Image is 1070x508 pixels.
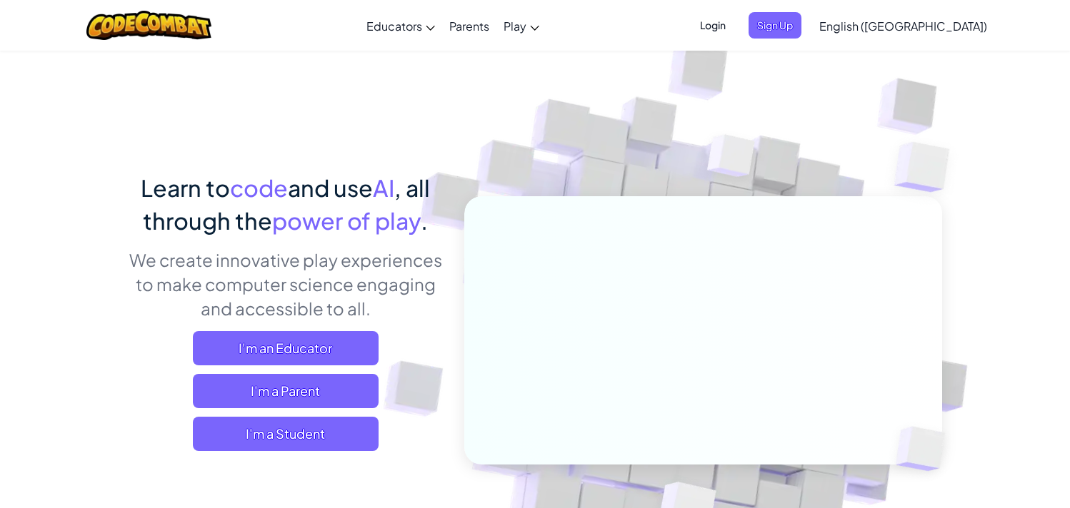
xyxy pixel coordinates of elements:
[691,12,734,39] button: Login
[86,11,211,40] img: CodeCombat logo
[872,397,979,501] img: Overlap cubes
[496,6,546,45] a: Play
[288,173,373,202] span: and use
[128,248,443,320] p: We create innovative play experiences to make computer science engaging and accessible to all.
[812,6,994,45] a: English ([GEOGRAPHIC_DATA])
[373,173,394,202] span: AI
[359,6,442,45] a: Educators
[230,173,288,202] span: code
[193,417,379,451] button: I'm a Student
[749,12,801,39] button: Sign Up
[442,6,496,45] a: Parents
[366,19,422,34] span: Educators
[681,106,784,213] img: Overlap cubes
[272,206,421,235] span: power of play
[141,173,230,202] span: Learn to
[866,107,989,228] img: Overlap cubes
[193,374,379,408] a: I'm a Parent
[421,206,428,235] span: .
[193,331,379,365] a: I'm an Educator
[504,19,526,34] span: Play
[819,19,987,34] span: English ([GEOGRAPHIC_DATA])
